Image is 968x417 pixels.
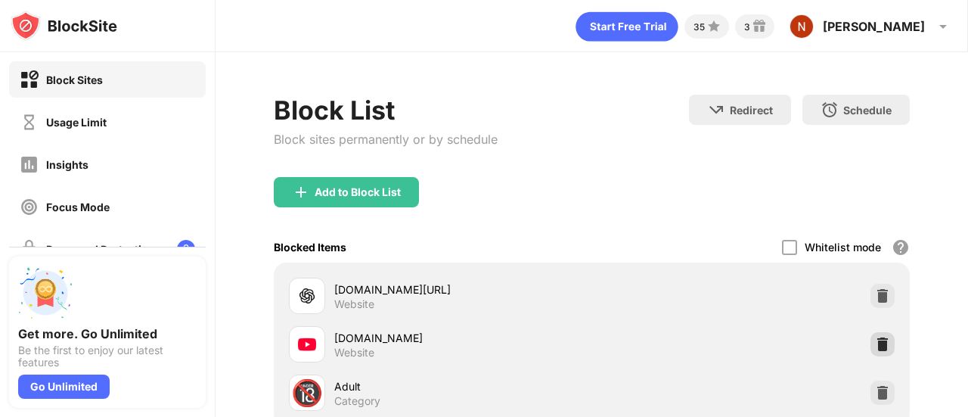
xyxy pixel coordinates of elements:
[730,104,773,117] div: Redirect
[18,344,197,369] div: Be the first to enjoy our latest features
[315,186,401,198] div: Add to Block List
[20,198,39,216] img: focus-off.svg
[274,241,346,254] div: Blocked Items
[298,287,316,305] img: favicons
[46,73,103,86] div: Block Sites
[750,17,768,36] img: reward-small.svg
[46,201,110,213] div: Focus Mode
[11,11,117,41] img: logo-blocksite.svg
[274,95,498,126] div: Block List
[334,297,374,311] div: Website
[705,17,723,36] img: points-small.svg
[334,394,380,408] div: Category
[744,21,750,33] div: 3
[298,335,316,353] img: favicons
[20,240,39,259] img: password-protection-off.svg
[334,282,592,297] div: [DOMAIN_NAME][URL]
[291,378,323,409] div: 🔞
[334,346,374,359] div: Website
[334,330,592,346] div: [DOMAIN_NAME]
[693,21,705,33] div: 35
[20,113,39,132] img: time-usage-off.svg
[18,375,110,399] div: Go Unlimited
[46,116,107,129] div: Usage Limit
[576,11,678,42] div: animation
[177,240,195,258] img: lock-menu.svg
[334,378,592,394] div: Adult
[274,132,498,147] div: Block sites permanently or by schedule
[18,326,197,341] div: Get more. Go Unlimited
[20,155,39,174] img: insights-off.svg
[843,104,892,117] div: Schedule
[790,14,814,39] img: ACg8ocJrhAZK8kzps1CoxwX0EZZkZlwTjsc0ejnhuINMe2SDOMmucw=s96-c
[46,243,155,256] div: Password Protection
[46,158,88,171] div: Insights
[20,70,39,89] img: block-on.svg
[823,19,925,34] div: [PERSON_NAME]
[18,266,73,320] img: push-unlimited.svg
[805,241,881,254] div: Whitelist mode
